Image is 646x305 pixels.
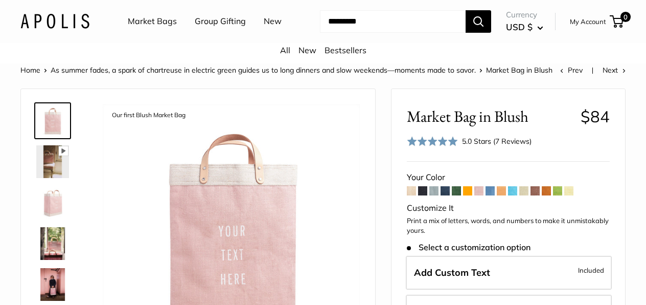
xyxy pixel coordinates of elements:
[620,12,631,22] span: 0
[560,66,583,75] a: Prev
[578,264,604,276] span: Included
[407,107,572,126] span: Market Bag in Blush
[570,15,606,28] a: My Account
[581,106,610,126] span: $84
[407,134,532,149] div: 5.0 Stars (7 Reviews)
[20,63,552,77] nav: Breadcrumb
[506,19,543,35] button: USD $
[406,256,612,290] label: Add Custom Text
[466,10,491,33] button: Search
[320,10,466,33] input: Search...
[280,45,290,55] a: All
[34,225,71,262] a: Market Bag in Blush
[486,66,552,75] span: Market Bag in Blush
[20,14,89,29] img: Apolis
[407,216,610,236] p: Print a mix of letters, words, and numbers to make it unmistakably yours.
[407,170,610,185] div: Your Color
[34,102,71,139] a: description_Our first Blush Market Bag
[506,21,533,32] span: USD $
[34,143,71,180] a: Market Bag in Blush
[20,66,40,75] a: Home
[36,227,69,260] img: Market Bag in Blush
[506,8,543,22] span: Currency
[325,45,366,55] a: Bestsellers
[36,145,69,178] img: Market Bag in Blush
[611,15,624,28] a: 0
[107,108,191,122] div: Our first Blush Market Bag
[195,14,246,29] a: Group Gifting
[603,66,626,75] a: Next
[34,266,71,303] a: description_Effortless style wherever you go
[36,186,69,219] img: Market Bag in Blush
[36,268,69,301] img: description_Effortless style wherever you go
[462,136,532,147] div: 5.0 Stars (7 Reviews)
[34,184,71,221] a: Market Bag in Blush
[128,14,177,29] a: Market Bags
[36,104,69,137] img: description_Our first Blush Market Bag
[51,66,476,75] a: As summer fades, a spark of chartreuse in electric green guides us to long dinners and slow weeke...
[407,243,530,252] span: Select a customization option
[264,14,282,29] a: New
[414,267,490,278] span: Add Custom Text
[298,45,316,55] a: New
[407,201,610,216] div: Customize It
